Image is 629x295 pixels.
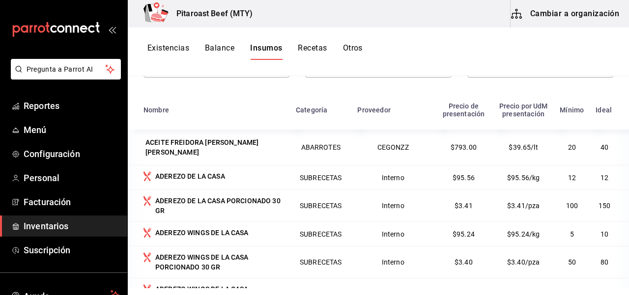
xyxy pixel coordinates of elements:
span: 20 [568,143,576,151]
span: $3.41/pza [507,202,540,210]
span: $95.56 [453,174,475,182]
span: 12 [568,174,576,182]
span: 5 [570,230,574,238]
td: Interno [351,189,434,221]
div: Ideal [596,106,612,114]
span: $95.24/kg [507,230,540,238]
div: ADEREZO WINGS DE LA CASA PORCIONADO 30 GR [155,252,284,272]
span: 50 [568,258,576,266]
button: Balance [205,43,234,60]
span: Configuración [24,147,119,161]
button: Pregunta a Parrot AI [11,59,121,80]
td: ABARROTES [290,130,351,165]
div: ADEREZO DE LA CASA [155,171,225,181]
span: Facturación [24,195,119,209]
button: Recetas [298,43,327,60]
span: Personal [24,171,119,185]
svg: Insumo producido [143,171,151,181]
div: ACEITE FREIDORA [PERSON_NAME] [PERSON_NAME] [145,137,282,157]
svg: Insumo producido [143,196,151,206]
div: Categoría [296,106,327,114]
td: SUBRECETAS [290,246,351,278]
td: Interno [351,221,434,246]
td: Interno [351,165,434,189]
span: Inventarios [24,219,119,233]
div: Proveedor [357,106,390,114]
span: 100 [566,202,578,210]
svg: Insumo producido [143,284,151,294]
span: 40 [600,143,608,151]
span: 150 [599,202,610,210]
div: Mínimo [560,106,584,114]
td: CEGONZZ [351,130,434,165]
td: Interno [351,246,434,278]
button: Existencias [147,43,189,60]
div: ADEREZO DE LA CASA PORCIONADO 30 GR [155,196,284,215]
span: $3.41 [455,202,473,210]
span: Pregunta a Parrot AI [27,64,106,75]
svg: Insumo producido [143,228,151,238]
td: SUBRECETAS [290,165,351,189]
span: $3.40 [455,258,473,266]
span: 80 [600,258,608,266]
span: $793.00 [451,143,477,151]
div: navigation tabs [147,43,363,60]
h3: Pitaroast Beef (MTY) [169,8,253,20]
span: 12 [600,174,608,182]
a: Pregunta a Parrot AI [7,71,121,81]
span: Reportes [24,99,119,112]
button: open_drawer_menu [108,26,116,33]
span: $95.24 [453,230,475,238]
td: SUBRECETAS [290,221,351,246]
span: $3.40/pza [507,258,540,266]
span: 10 [600,230,608,238]
div: Precio por UdM presentación [499,102,548,118]
div: ADEREZO WINGS DE LA CASA [155,228,249,238]
button: Insumos [250,43,282,60]
button: Otros [343,43,363,60]
svg: Insumo producido [143,252,151,262]
span: $95.56/kg [507,174,540,182]
div: Nombre [143,106,169,114]
span: Suscripción [24,243,119,257]
span: $39.65/lt [509,143,538,151]
div: Precio de presentación [440,102,487,118]
span: Menú [24,123,119,136]
td: SUBRECETAS [290,189,351,221]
